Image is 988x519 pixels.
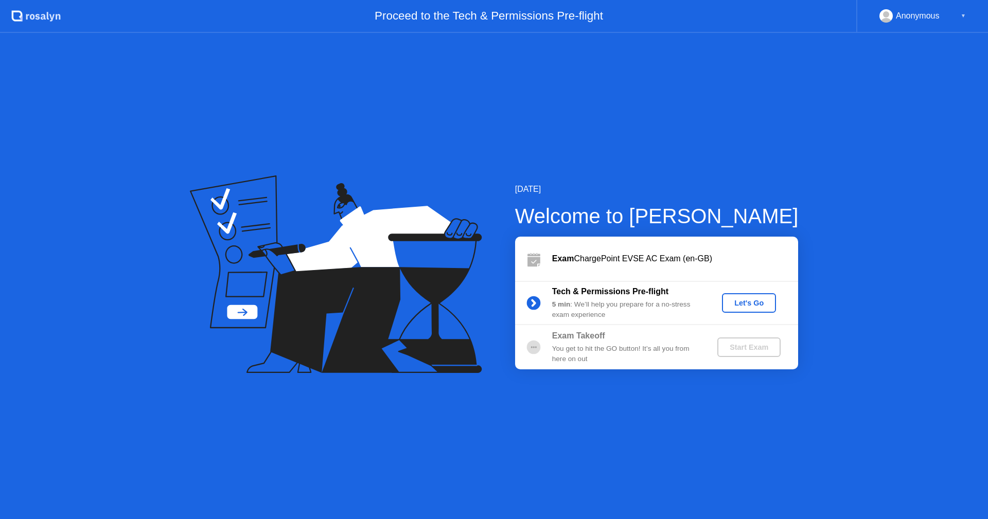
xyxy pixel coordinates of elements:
div: You get to hit the GO button! It’s all you from here on out [552,344,700,365]
div: Welcome to [PERSON_NAME] [515,201,799,231]
div: [DATE] [515,183,799,195]
b: Exam [552,254,574,263]
div: Start Exam [721,343,777,351]
b: Tech & Permissions Pre-flight [552,287,668,296]
button: Let's Go [722,293,776,313]
div: : We’ll help you prepare for a no-stress exam experience [552,299,700,320]
button: Start Exam [717,337,781,357]
div: ▼ [961,9,966,23]
b: Exam Takeoff [552,331,605,340]
div: Anonymous [896,9,940,23]
div: ChargePoint EVSE AC Exam (en-GB) [552,253,798,265]
b: 5 min [552,300,571,308]
div: Let's Go [726,299,772,307]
